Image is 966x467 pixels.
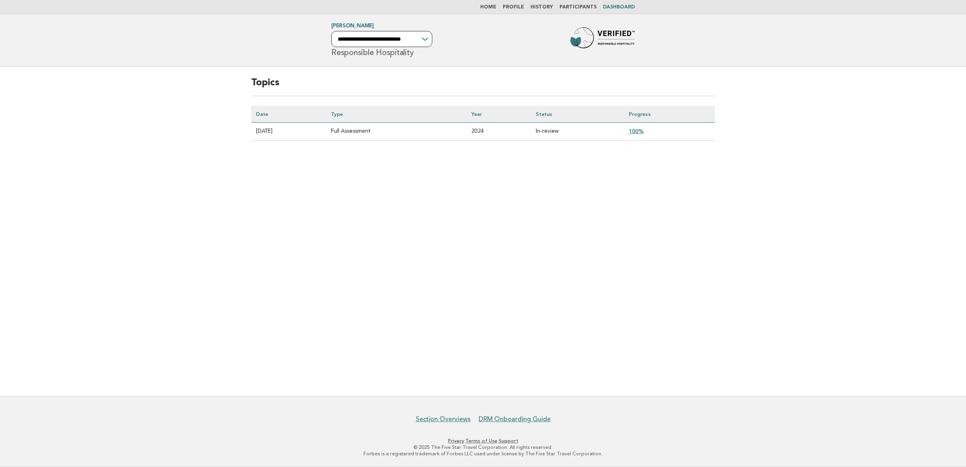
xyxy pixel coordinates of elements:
[251,122,326,140] td: [DATE]
[466,122,531,140] td: 2024
[331,24,432,57] h1: Responsible Hospitality
[251,76,715,96] h2: Topics
[499,438,518,444] a: Support
[331,23,374,29] a: [PERSON_NAME]
[416,415,471,423] a: Section Overviews
[237,444,729,451] p: © 2025 The Five Star Travel Corporation. All rights reserved.
[251,106,326,123] th: Date
[531,122,624,140] td: In-review
[466,106,531,123] th: Year
[326,122,466,140] td: Full Assessment
[480,5,496,10] a: Home
[624,106,715,123] th: Progress
[531,106,624,123] th: Status
[603,5,635,10] a: Dashboard
[237,438,729,444] p: · ·
[237,451,729,457] p: Forbes is a registered trademark of Forbes LLC used under license by The Five Star Travel Corpora...
[326,106,466,123] th: Type
[465,438,497,444] a: Terms of Use
[629,128,644,134] a: 100%
[570,27,635,53] img: Forbes Travel Guide
[559,5,597,10] a: Participants
[448,438,464,444] a: Privacy
[479,415,551,423] a: DRM Onboarding Guide
[530,5,553,10] a: History
[503,5,524,10] a: Profile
